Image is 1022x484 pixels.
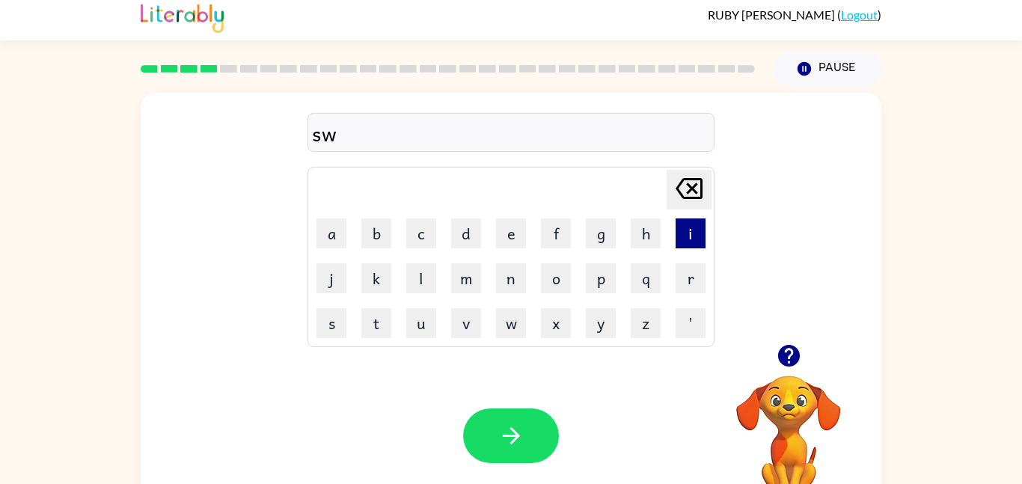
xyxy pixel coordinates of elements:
[451,308,481,338] button: v
[676,218,706,248] button: i
[541,263,571,293] button: o
[631,263,661,293] button: q
[541,308,571,338] button: x
[406,263,436,293] button: l
[496,308,526,338] button: w
[316,218,346,248] button: a
[541,218,571,248] button: f
[451,218,481,248] button: d
[496,218,526,248] button: e
[361,218,391,248] button: b
[406,218,436,248] button: c
[586,308,616,338] button: y
[586,263,616,293] button: p
[708,7,837,22] span: RUBY [PERSON_NAME]
[586,218,616,248] button: g
[316,308,346,338] button: s
[316,263,346,293] button: j
[406,308,436,338] button: u
[631,218,661,248] button: h
[631,308,661,338] button: z
[676,308,706,338] button: '
[708,7,881,22] div: ( )
[496,263,526,293] button: n
[451,263,481,293] button: m
[361,263,391,293] button: k
[361,308,391,338] button: t
[773,52,881,86] button: Pause
[312,117,710,149] div: sw
[841,7,878,22] a: Logout
[676,263,706,293] button: r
